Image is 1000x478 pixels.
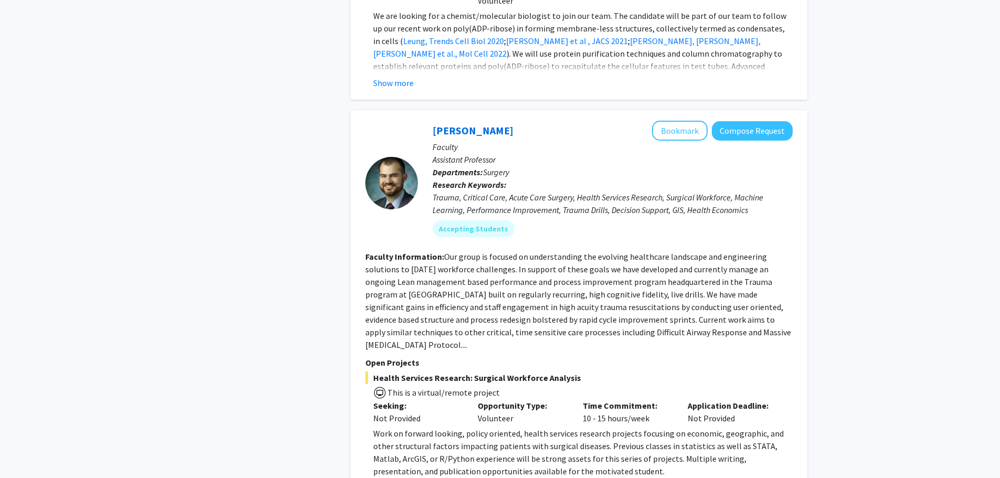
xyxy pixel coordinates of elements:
div: Not Provided [680,399,785,424]
b: Departments: [433,167,483,177]
fg-read-more: Our group is focused on understanding the evolving healthcare landscape and engineering solutions... [365,251,791,350]
div: 10 - 15 hours/week [575,399,680,424]
p: Work on forward looking, policy oriented, health services research projects focusing on economic,... [373,427,793,477]
iframe: Chat [8,431,45,470]
p: Seeking: [373,399,462,412]
p: Opportunity Type: [478,399,567,412]
button: Compose Request to Alistair Kent [712,121,793,141]
a: [PERSON_NAME] et al , JACS 2021 [506,36,628,46]
span: Surgery [483,167,509,177]
p: Faculty [433,141,793,153]
p: Open Projects [365,356,793,369]
a: [PERSON_NAME] [433,124,513,137]
mat-chip: Accepting Students [433,220,514,237]
p: Application Deadline: [688,399,777,412]
b: Research Keywords: [433,179,507,190]
button: Add Alistair Kent to Bookmarks [652,121,708,141]
b: Faculty Information: [365,251,444,262]
span: This is a virtual/remote project [386,387,500,398]
div: Not Provided [373,412,462,424]
p: We are looking for a chemist/molecular biologist to join our team. The candidate will be part of ... [373,9,793,98]
p: Assistant Professor [433,153,793,166]
div: Trauma, Critical Care, Acute Care Surgery, Health Services Research, Surgical Workforce, Machine ... [433,191,793,216]
span: Health Services Research: Surgical Workforce Analysis [365,371,793,384]
div: Volunteer [470,399,575,424]
p: Time Commitment: [583,399,672,412]
a: Leung, Trends Cell Biol 2020 [403,36,504,46]
button: Show more [373,77,414,89]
